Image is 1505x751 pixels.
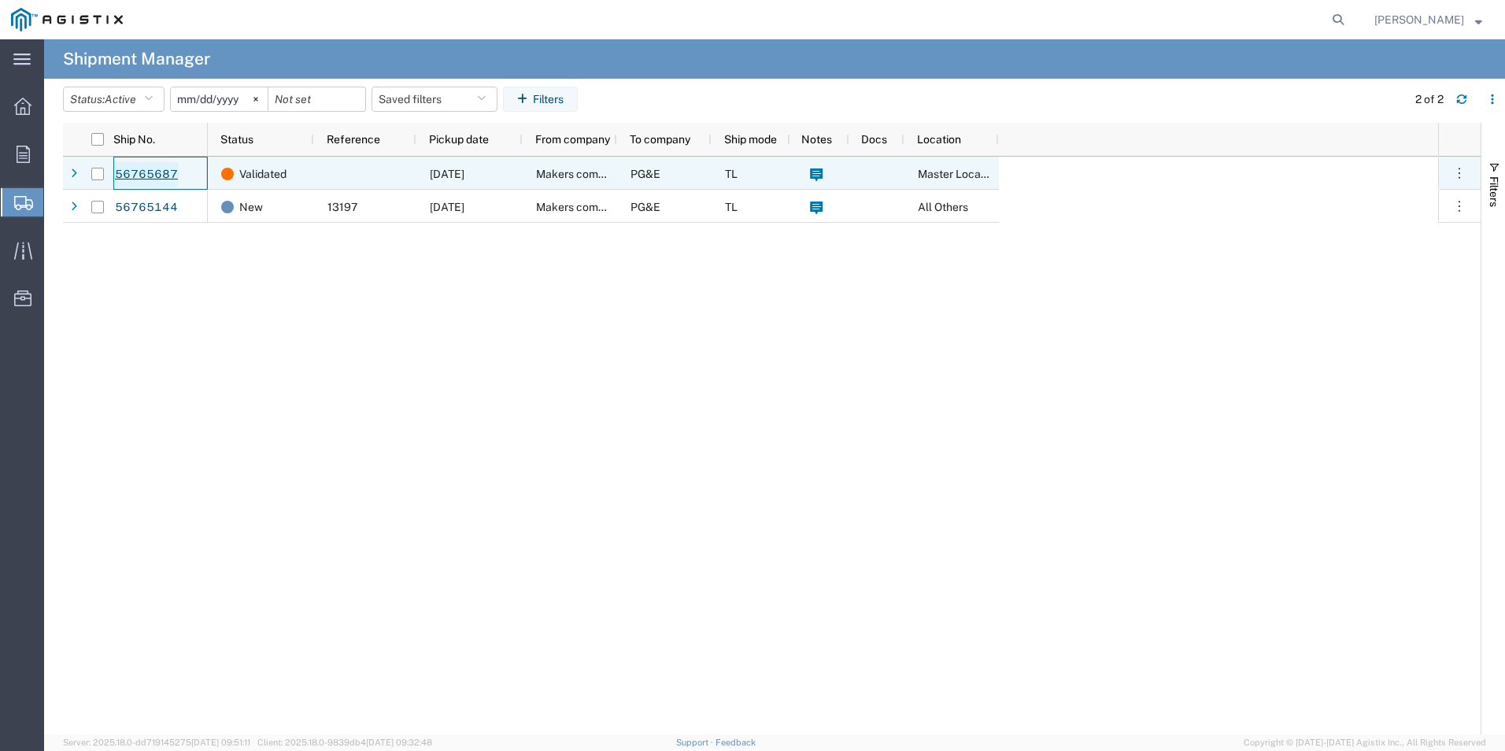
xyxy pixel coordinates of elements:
span: Location [917,133,961,146]
span: Master Location [918,168,1000,180]
span: PG&E [630,201,660,213]
input: Not set [171,87,268,111]
h4: Shipment Manager [63,39,210,79]
span: Copyright © [DATE]-[DATE] Agistix Inc., All Rights Reserved [1244,736,1486,749]
span: Filters [1488,176,1500,207]
span: Server: 2025.18.0-dd719145275 [63,738,250,747]
span: Validated [239,157,287,191]
span: [DATE] 09:32:48 [366,738,432,747]
a: Feedback [716,738,756,747]
span: Makers company [536,168,623,180]
span: Ship No. [113,133,155,146]
button: Filters [503,87,578,112]
span: Makers company [536,201,623,213]
span: Client: 2025.18.0-9839db4 [257,738,432,747]
span: Docs [861,133,887,146]
span: Pickup date [429,133,489,146]
a: 56765144 [114,195,179,220]
span: 13197 [327,201,357,213]
span: Status [220,133,253,146]
button: Status:Active [63,87,165,112]
span: 09/12/2025 [430,201,464,213]
span: Notes [801,133,832,146]
span: PG&E [630,168,660,180]
a: 56765687 [114,162,179,187]
span: New [239,191,263,224]
span: [DATE] 09:51:11 [191,738,250,747]
span: To company [630,133,690,146]
button: [PERSON_NAME] [1374,10,1483,29]
input: Not set [268,87,365,111]
span: TL [725,201,738,213]
span: DANIEL CHAVEZ [1374,11,1464,28]
span: From company [535,133,610,146]
button: Saved filters [372,87,497,112]
span: Reference [327,133,380,146]
img: logo [11,8,123,31]
span: Ship mode [724,133,777,146]
span: Active [105,93,136,105]
span: TL [725,168,738,180]
div: 2 of 2 [1415,91,1444,108]
span: All Others [918,201,968,213]
a: Support [676,738,716,747]
span: 09/15/2025 [430,168,464,180]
